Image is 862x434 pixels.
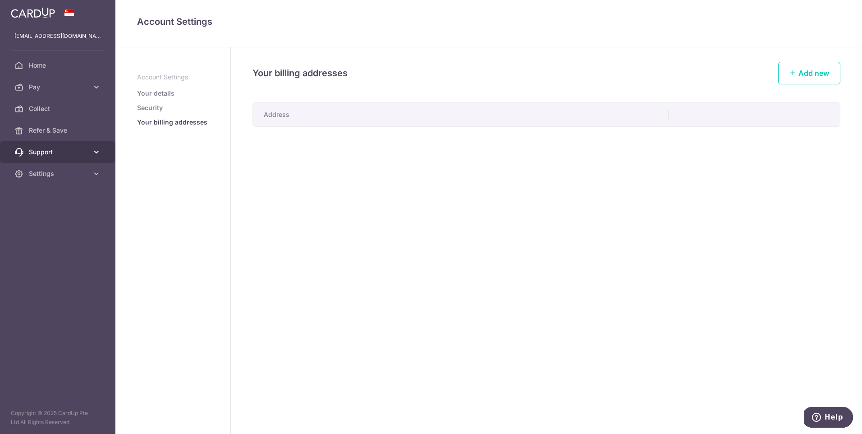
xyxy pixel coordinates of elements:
[137,73,209,82] p: Account Settings
[20,6,39,14] span: Help
[804,407,853,429] iframe: Opens a widget where you can find more information
[29,83,88,92] span: Pay
[137,89,174,98] a: Your details
[29,169,88,178] span: Settings
[11,7,55,18] img: CardUp
[137,118,207,127] a: Your billing addresses
[798,69,829,78] span: Add new
[137,14,840,29] h4: Account Settings
[29,104,88,113] span: Collect
[137,103,163,112] a: Security
[252,66,348,80] h4: Your billing addresses
[14,32,101,41] p: [EMAIL_ADDRESS][DOMAIN_NAME]
[29,148,88,157] span: Support
[29,126,88,135] span: Refer & Save
[778,62,840,84] a: Add new
[253,103,669,126] th: Address
[29,61,88,70] span: Home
